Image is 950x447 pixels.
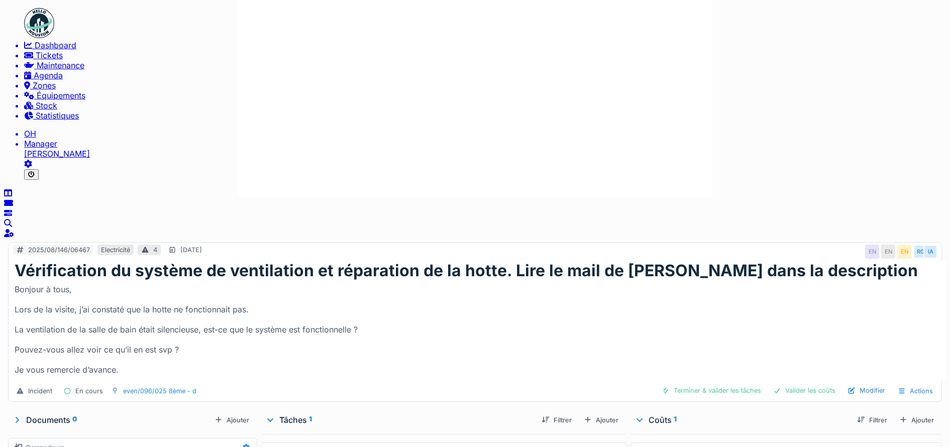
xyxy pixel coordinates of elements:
[24,80,946,90] a: Zones
[265,415,534,425] div: Tâches
[24,100,946,110] a: Stock
[24,129,946,159] a: OH Manager[PERSON_NAME]
[24,139,946,159] li: [PERSON_NAME]
[24,70,946,80] a: Agenda
[35,40,76,50] span: Dashboard
[658,385,765,396] div: Terminer & valider les tâches
[913,245,927,259] div: RG
[309,415,312,425] sup: 1
[72,415,77,425] sup: 0
[24,110,946,121] a: Statistiques
[865,245,879,259] div: EN
[895,414,938,426] div: Ajouter
[210,414,253,426] div: Ajouter
[33,80,56,90] span: Zones
[180,246,202,254] div: [DATE]
[843,385,889,396] div: Modifier
[24,60,946,70] a: Maintenance
[15,280,947,381] div: Bonjour à tous, Lors de la visite, j’ai constaté que la hotte ne fonctionnait pas. La ventilation...
[538,414,576,426] div: Filtrer
[853,414,891,426] div: Filtrer
[24,50,946,60] a: Tickets
[24,129,946,139] li: OH
[36,50,63,60] span: Tickets
[674,415,677,425] sup: 1
[923,245,937,259] div: IA
[28,246,90,254] div: 2025/08/146/06467
[153,246,157,254] div: 4
[893,385,937,397] div: Actions
[15,261,918,280] h1: Vérification du système de ventilation et réparation de la hotte. Lire le mail de [PERSON_NAME] d...
[36,100,57,110] span: Stock
[12,415,210,425] div: Documents
[24,90,946,100] a: Équipements
[24,40,946,50] a: Dashboard
[36,110,79,121] span: Statistiques
[28,387,52,395] div: Incident
[101,246,130,254] div: Electricité
[24,8,54,38] img: Badge_color-CXgf-gQk.svg
[769,385,839,396] div: Valider les coûts
[24,139,946,149] div: Manager
[37,90,85,100] span: Équipements
[635,415,849,425] div: Coûts
[34,70,63,80] span: Agenda
[37,60,84,70] span: Maintenance
[897,245,911,259] div: EN
[580,414,622,426] div: Ajouter
[881,245,895,259] div: EN
[123,387,196,395] div: even/096/025 8ème - d
[75,387,103,395] div: En cours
